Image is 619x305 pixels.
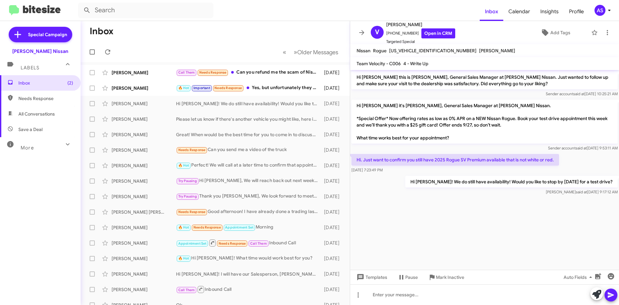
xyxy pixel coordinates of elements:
[112,209,176,215] div: [PERSON_NAME] [PERSON_NAME]
[18,126,43,133] span: Save a Deal
[321,100,345,107] div: [DATE]
[403,61,428,66] span: 4 - Write Up
[321,193,345,200] div: [DATE]
[375,27,379,37] span: V
[373,48,387,54] span: Rogue
[176,285,321,293] div: Inbound Call
[176,271,321,277] div: Hi [PERSON_NAME]! I will have our Salesperson, [PERSON_NAME], send you the breakdown shortly!
[112,240,176,246] div: [PERSON_NAME]
[351,168,383,172] span: [DATE] 7:23:49 PM
[176,146,321,154] div: Can you send me a video of the truck
[193,225,221,229] span: Needs Response
[405,176,618,188] p: Hi [PERSON_NAME]! We do still have availability! Would you like to stop by [DATE] for a test drive?
[112,147,176,153] div: [PERSON_NAME]
[178,86,189,90] span: 🔥 Hot
[279,46,342,59] nav: Page navigation example
[176,193,321,200] div: Thank you [PERSON_NAME], We look forward to meeting with you!
[225,225,253,229] span: Appointment Set
[548,146,618,150] span: Sender account [DATE] 9:53:11 AM
[546,189,618,194] span: [PERSON_NAME] [DATE] 9:17:12 AM
[176,162,321,169] div: Perfect! We will call at a later time to confirm that appointment with you, Thank you [PERSON_NAME]!
[112,286,176,293] div: [PERSON_NAME]
[178,179,197,183] span: Try Pausing
[18,95,73,102] span: Needs Response
[21,65,39,71] span: Labels
[176,239,321,247] div: Inbound Call
[178,148,206,152] span: Needs Response
[321,240,345,246] div: [DATE]
[28,31,67,38] span: Special Campaign
[219,241,246,246] span: Needs Response
[321,271,345,277] div: [DATE]
[112,224,176,231] div: [PERSON_NAME]
[386,28,455,38] span: [PHONE_NUMBER]
[564,271,594,283] span: Auto Fields
[357,61,401,66] span: Team Velocity - C006
[112,162,176,169] div: [PERSON_NAME]
[176,208,321,216] div: Good afternoon! I have already done a trading last night with the assistance of [PERSON_NAME]
[522,27,588,38] button: Add Tags
[112,255,176,262] div: [PERSON_NAME]
[90,26,113,36] h1: Inbox
[573,91,585,96] span: said at
[392,271,423,283] button: Pause
[564,2,589,21] a: Profile
[176,255,321,262] div: Hi [PERSON_NAME]! What time would work best for you?
[321,116,345,122] div: [DATE]
[112,69,176,76] div: [PERSON_NAME]
[594,5,605,16] div: AS
[535,2,564,21] a: Insights
[178,194,197,198] span: Try Pausing
[78,3,213,18] input: Search
[351,71,618,89] p: Hi [PERSON_NAME] this is [PERSON_NAME], General Sales Manager at [PERSON_NAME] Nissan. Just wante...
[112,85,176,91] div: [PERSON_NAME]
[67,80,73,86] span: (2)
[112,193,176,200] div: [PERSON_NAME]
[351,154,559,166] p: Hi. Just want to confirm you still have 2025 Rogue SV Premium available that is not white or red.
[21,145,34,151] span: More
[321,178,345,184] div: [DATE]
[176,100,321,107] div: Hi [PERSON_NAME]! We do still have availability! Would you like to stop by [DATE] for a test drive?
[18,111,55,117] span: All Conversations
[355,271,387,283] span: Templates
[389,48,477,54] span: [US_VEHICLE_IDENTIFICATION_NUMBER]
[176,177,321,185] div: Hi [PERSON_NAME], We will reach back out next week, and see when it's a better time for you!
[18,80,73,86] span: Inbox
[436,271,464,283] span: Mark Inactive
[421,28,455,38] a: Open in CRM
[297,49,338,56] span: Older Messages
[250,241,267,246] span: Call Them
[503,2,535,21] a: Calendar
[176,224,321,231] div: Morning
[357,48,370,54] span: Nissan
[9,27,72,42] a: Special Campaign
[178,241,207,246] span: Appointment Set
[178,70,195,75] span: Call Them
[290,46,342,59] button: Next
[321,69,345,76] div: [DATE]
[423,271,469,283] button: Mark Inactive
[546,91,618,96] span: Sender account [DATE] 10:25:21 AM
[321,209,345,215] div: [DATE]
[193,86,210,90] span: Important
[576,189,587,194] span: said at
[558,271,600,283] button: Auto Fields
[321,224,345,231] div: [DATE]
[386,38,455,45] span: Targeted Special
[321,162,345,169] div: [DATE]
[550,27,570,38] span: Add Tags
[321,147,345,153] div: [DATE]
[480,2,503,21] span: Inbox
[350,271,392,283] button: Templates
[112,100,176,107] div: [PERSON_NAME]
[386,21,455,28] span: [PERSON_NAME]
[176,116,321,122] div: Please let us know if there's another vehicle you might like, here is our website. [URL][DOMAIN_N...
[405,271,418,283] span: Pause
[321,131,345,138] div: [DATE]
[112,178,176,184] div: [PERSON_NAME]
[178,225,189,229] span: 🔥 Hot
[176,84,321,92] div: Yes, but unfortunately they said I wouldn't qualify even if I traded in 2 vehicles. It was funny ...
[321,85,345,91] div: [DATE]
